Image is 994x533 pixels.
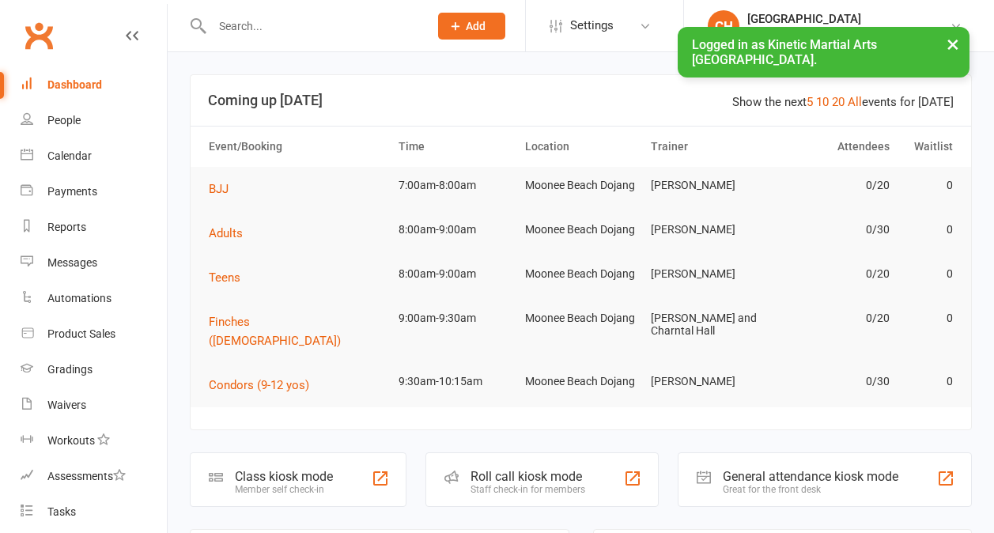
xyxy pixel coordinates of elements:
[644,167,770,204] td: [PERSON_NAME]
[391,300,518,337] td: 9:00am-9:30am
[518,255,644,293] td: Moonee Beach Dojang
[897,127,960,167] th: Waitlist
[897,255,960,293] td: 0
[438,13,505,40] button: Add
[723,484,898,495] div: Great for the front desk
[816,95,829,109] a: 10
[518,300,644,337] td: Moonee Beach Dojang
[770,255,897,293] td: 0/20
[471,469,585,484] div: Roll call kiosk mode
[770,167,897,204] td: 0/20
[47,256,97,269] div: Messages
[209,226,243,240] span: Adults
[47,149,92,162] div: Calendar
[518,211,644,248] td: Moonee Beach Dojang
[47,185,97,198] div: Payments
[47,114,81,127] div: People
[235,469,333,484] div: Class kiosk mode
[708,10,739,42] div: CH
[644,211,770,248] td: [PERSON_NAME]
[897,211,960,248] td: 0
[209,270,240,285] span: Teens
[570,8,614,43] span: Settings
[770,211,897,248] td: 0/30
[732,93,954,112] div: Show the next events for [DATE]
[21,281,167,316] a: Automations
[209,376,320,395] button: Condors (9-12 yos)
[21,494,167,530] a: Tasks
[21,316,167,352] a: Product Sales
[518,363,644,400] td: Moonee Beach Dojang
[770,300,897,337] td: 0/20
[209,182,229,196] span: BJJ
[21,174,167,210] a: Payments
[207,15,418,37] input: Search...
[747,26,950,40] div: Kinetic Martial Arts [GEOGRAPHIC_DATA]
[21,210,167,245] a: Reports
[391,363,518,400] td: 9:30am-10:15am
[47,292,111,304] div: Automations
[466,20,486,32] span: Add
[47,399,86,411] div: Waivers
[723,469,898,484] div: General attendance kiosk mode
[19,16,59,55] a: Clubworx
[391,255,518,293] td: 8:00am-9:00am
[21,245,167,281] a: Messages
[391,211,518,248] td: 8:00am-9:00am
[471,484,585,495] div: Staff check-in for members
[21,103,167,138] a: People
[21,423,167,459] a: Workouts
[208,93,954,108] h3: Coming up [DATE]
[518,127,644,167] th: Location
[644,255,770,293] td: [PERSON_NAME]
[644,127,770,167] th: Trainer
[47,363,93,376] div: Gradings
[235,484,333,495] div: Member self check-in
[209,268,251,287] button: Teens
[391,127,518,167] th: Time
[21,459,167,494] a: Assessments
[209,180,240,198] button: BJJ
[832,95,845,109] a: 20
[209,315,341,348] span: Finches ([DEMOGRAPHIC_DATA])
[47,434,95,447] div: Workouts
[939,27,967,61] button: ×
[770,127,897,167] th: Attendees
[897,167,960,204] td: 0
[644,363,770,400] td: [PERSON_NAME]
[518,167,644,204] td: Moonee Beach Dojang
[770,363,897,400] td: 0/30
[209,312,384,350] button: Finches ([DEMOGRAPHIC_DATA])
[644,300,770,350] td: [PERSON_NAME] and Charntal Hall
[848,95,862,109] a: All
[47,470,126,482] div: Assessments
[47,78,102,91] div: Dashboard
[747,12,950,26] div: [GEOGRAPHIC_DATA]
[807,95,813,109] a: 5
[21,387,167,423] a: Waivers
[209,224,254,243] button: Adults
[202,127,391,167] th: Event/Booking
[21,138,167,174] a: Calendar
[21,352,167,387] a: Gradings
[47,327,115,340] div: Product Sales
[897,363,960,400] td: 0
[209,378,309,392] span: Condors (9-12 yos)
[21,67,167,103] a: Dashboard
[391,167,518,204] td: 7:00am-8:00am
[897,300,960,337] td: 0
[692,37,877,67] span: Logged in as Kinetic Martial Arts [GEOGRAPHIC_DATA].
[47,221,86,233] div: Reports
[47,505,76,518] div: Tasks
